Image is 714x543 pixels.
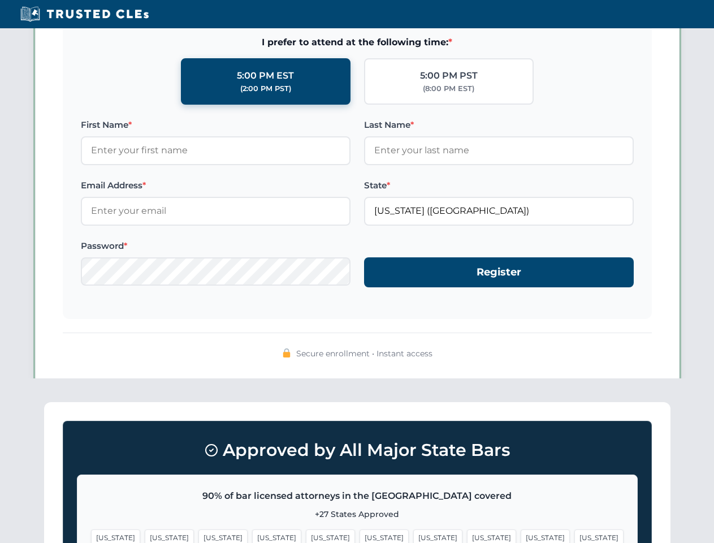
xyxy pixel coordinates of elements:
[420,68,478,83] div: 5:00 PM PST
[91,508,624,520] p: +27 States Approved
[296,347,432,360] span: Secure enrollment • Instant access
[364,179,634,192] label: State
[81,197,350,225] input: Enter your email
[81,118,350,132] label: First Name
[77,435,638,466] h3: Approved by All Major State Bars
[81,136,350,165] input: Enter your first name
[364,257,634,287] button: Register
[240,83,291,94] div: (2:00 PM PST)
[423,83,474,94] div: (8:00 PM EST)
[81,239,350,253] label: Password
[364,197,634,225] input: Florida (FL)
[237,68,294,83] div: 5:00 PM EST
[17,6,152,23] img: Trusted CLEs
[364,118,634,132] label: Last Name
[282,348,291,357] img: 🔒
[91,489,624,503] p: 90% of bar licensed attorneys in the [GEOGRAPHIC_DATA] covered
[364,136,634,165] input: Enter your last name
[81,35,634,50] span: I prefer to attend at the following time:
[81,179,350,192] label: Email Address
